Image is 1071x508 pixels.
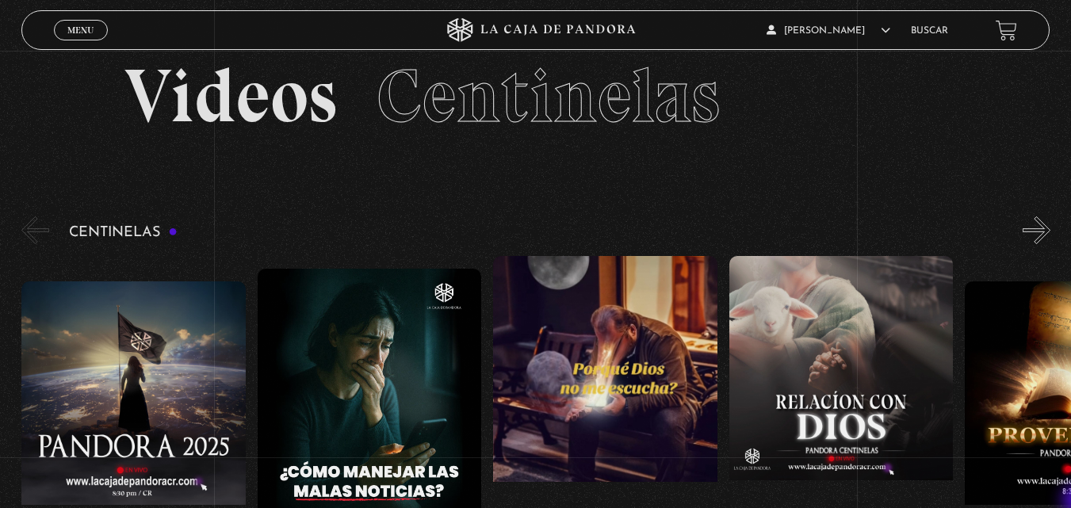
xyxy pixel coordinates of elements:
[377,51,720,141] span: Centinelas
[67,25,94,35] span: Menu
[1023,216,1050,244] button: Next
[69,225,178,240] h3: Centinelas
[911,26,948,36] a: Buscar
[62,39,99,50] span: Cerrar
[124,59,947,134] h2: Videos
[996,19,1017,40] a: View your shopping cart
[21,216,49,244] button: Previous
[767,25,890,35] span: [PERSON_NAME]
